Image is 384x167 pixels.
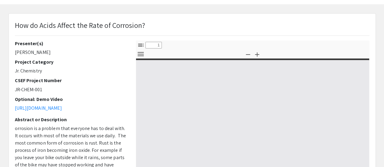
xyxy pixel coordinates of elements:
a: [URL][DOMAIN_NAME] [15,105,62,111]
input: Page [145,42,162,48]
span: How do Acids Affect the Rate of Corrosion? [15,20,145,30]
h2: CSEF Project Number [15,78,127,83]
h2: Abstract or Description [15,117,127,122]
h2: Presenter(s) [15,41,127,46]
p: [PERSON_NAME] [15,49,127,56]
button: Tools [136,50,146,58]
p: Jr. Chemistry [15,67,127,75]
p: JR-CHEM-001 [15,86,127,93]
button: Zoom Out [243,50,253,58]
h2: Project Category [15,59,127,65]
button: Zoom In [252,50,262,58]
h2: Optional: Demo Video [15,96,127,102]
button: Toggle Sidebar [136,41,146,49]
